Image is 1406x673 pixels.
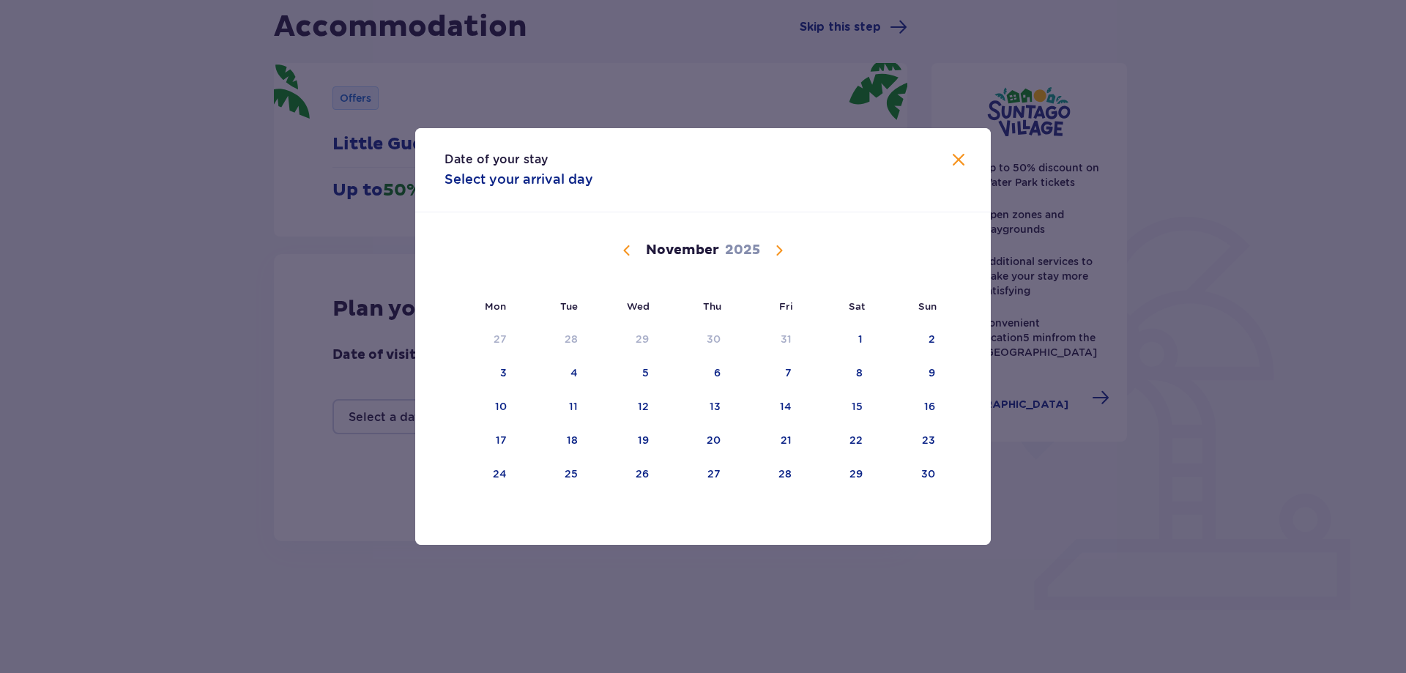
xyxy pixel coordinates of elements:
td: 15 [802,391,873,423]
div: 28 [778,466,792,481]
td: 27 [445,324,517,356]
div: 3 [500,365,507,380]
td: 20 [659,425,732,457]
td: 17 [445,425,517,457]
div: 9 [929,365,935,380]
div: 7 [785,365,792,380]
div: 19 [638,433,649,447]
div: 28 [565,332,578,346]
div: 6 [714,365,721,380]
p: 2025 [725,242,760,259]
td: 7 [731,357,802,390]
button: Previous month [618,242,636,259]
td: 29 [802,458,873,491]
td: 3 [445,357,517,390]
div: 15 [852,399,863,414]
td: 11 [517,391,588,423]
td: 12 [588,391,659,423]
small: Thu [703,300,721,312]
div: 12 [638,399,649,414]
td: 30 [873,458,945,491]
div: 16 [924,399,935,414]
td: 13 [659,391,732,423]
td: 24 [445,458,517,491]
small: Sat [849,300,865,312]
div: 14 [780,399,792,414]
div: 27 [494,332,507,346]
small: Fri [779,300,793,312]
small: Sun [918,300,937,312]
td: 25 [517,458,588,491]
td: 26 [588,458,659,491]
p: Select your arrival day [445,171,593,188]
div: 20 [707,433,721,447]
small: Wed [627,300,650,312]
td: 1 [802,324,873,356]
div: 30 [707,332,721,346]
div: 25 [565,466,578,481]
div: 17 [496,433,507,447]
td: 5 [588,357,659,390]
td: 9 [873,357,945,390]
div: 1 [858,332,863,346]
td: 28 [517,324,588,356]
div: 29 [636,332,649,346]
small: Tue [560,300,578,312]
td: 8 [802,357,873,390]
td: 30 [659,324,732,356]
div: 4 [570,365,578,380]
td: 4 [517,357,588,390]
td: 23 [873,425,945,457]
div: 31 [781,332,792,346]
td: 21 [731,425,802,457]
div: 26 [636,466,649,481]
div: 5 [642,365,649,380]
div: 29 [849,466,863,481]
p: November [646,242,719,259]
div: 23 [922,433,935,447]
td: 19 [588,425,659,457]
small: Mon [485,300,506,312]
div: 11 [569,399,578,414]
td: 27 [659,458,732,491]
td: 6 [659,357,732,390]
div: 8 [856,365,863,380]
div: 27 [707,466,721,481]
div: 24 [493,466,507,481]
td: 29 [588,324,659,356]
p: Date of your stay [445,152,548,168]
div: 2 [929,332,935,346]
div: 30 [921,466,935,481]
td: 18 [517,425,588,457]
button: Close [950,152,967,170]
td: 16 [873,391,945,423]
div: 13 [710,399,721,414]
td: 10 [445,391,517,423]
td: 2 [873,324,945,356]
td: 28 [731,458,802,491]
div: 21 [781,433,792,447]
td: 22 [802,425,873,457]
td: 14 [731,391,802,423]
td: 31 [731,324,802,356]
div: 18 [567,433,578,447]
div: 22 [849,433,863,447]
button: Next month [770,242,788,259]
div: 10 [495,399,507,414]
